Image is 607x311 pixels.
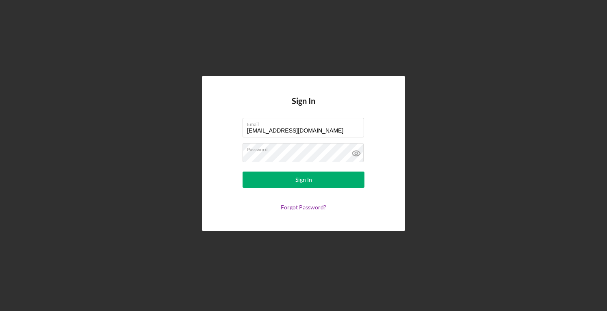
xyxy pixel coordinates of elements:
[292,96,315,118] h4: Sign In
[281,204,326,211] a: Forgot Password?
[295,172,312,188] div: Sign In
[243,172,364,188] button: Sign In
[247,118,364,127] label: Email
[247,144,364,152] label: Password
